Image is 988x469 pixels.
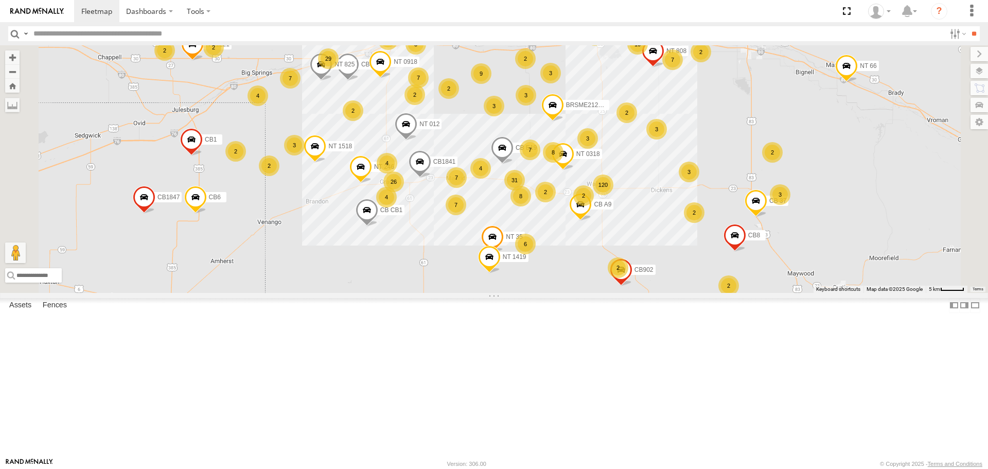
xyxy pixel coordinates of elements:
[543,142,563,163] div: 8
[154,40,175,61] div: 2
[447,461,486,467] div: Version: 306.00
[762,142,783,163] div: 2
[594,201,611,209] span: CB A9
[343,100,363,121] div: 2
[10,8,64,15] img: rand-logo.svg
[926,286,967,293] button: Map Scale: 5 km per 43 pixels
[970,298,980,313] label: Hide Summary Table
[573,185,594,206] div: 2
[616,102,637,123] div: 2
[679,162,699,182] div: 3
[318,48,339,69] div: 29
[225,141,246,162] div: 2
[328,143,352,150] span: NT 1518
[646,119,667,140] div: 3
[880,461,982,467] div: © Copyright 2025 -
[248,85,268,106] div: 4
[503,253,526,260] span: NT 1419
[971,115,988,129] label: Map Settings
[691,42,711,62] div: 2
[394,59,417,66] span: NT 0918
[380,206,402,214] span: CB CB1
[666,48,686,55] span: NT 808
[5,242,26,263] button: Drag Pegman onto the map to open Street View
[662,49,683,70] div: 7
[22,26,30,41] label: Search Query
[949,298,959,313] label: Dock Summary Table to the Left
[157,194,180,201] span: CB1847
[535,182,556,202] div: 2
[383,171,404,192] div: 26
[471,63,491,84] div: 9
[959,298,969,313] label: Dock Summary Table to the Right
[377,153,397,173] div: 4
[209,194,221,201] span: CB6
[540,63,561,83] div: 3
[816,286,860,293] button: Keyboard shortcuts
[506,233,522,240] span: NT 35
[470,158,491,179] div: 4
[5,79,20,93] button: Zoom Home
[4,299,37,313] label: Assets
[504,170,525,190] div: 31
[376,187,397,207] div: 4
[38,299,72,313] label: Fences
[576,150,600,158] span: NT 0318
[608,257,628,278] div: 2
[446,167,467,188] div: 7
[408,67,429,88] div: 7
[203,37,224,58] div: 2
[404,84,425,105] div: 2
[867,286,923,292] span: Map data ©2025 Google
[577,128,598,149] div: 3
[419,121,439,128] span: NT 012
[931,3,947,20] i: ?
[259,155,279,176] div: 2
[566,102,636,109] span: BRSME21213419025970
[446,195,466,215] div: 7
[510,186,531,206] div: 8
[634,266,654,273] span: CB902
[684,202,704,223] div: 2
[928,461,982,467] a: Terms and Conditions
[5,64,20,79] button: Zoom out
[361,61,380,68] span: CB111
[860,63,876,70] span: NT 66
[516,144,537,151] span: CB E19
[284,135,305,155] div: 3
[516,85,536,106] div: 3
[5,98,20,112] label: Measure
[748,232,760,239] span: CB8
[484,96,504,116] div: 3
[280,68,301,89] div: 7
[770,184,790,205] div: 3
[864,4,894,19] div: Cary Cook
[334,61,355,68] span: NT 825
[5,50,20,64] button: Zoom in
[438,78,459,99] div: 2
[946,26,968,41] label: Search Filter Options
[205,136,217,143] span: CB1
[515,234,536,254] div: 6
[515,48,536,69] div: 2
[374,163,394,170] span: NT 246
[973,287,983,291] a: Terms (opens in new tab)
[6,459,53,469] a: Visit our Website
[433,159,455,166] span: CB1841
[929,286,940,292] span: 5 km
[718,275,739,296] div: 2
[593,175,613,195] div: 120
[520,140,540,160] div: 7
